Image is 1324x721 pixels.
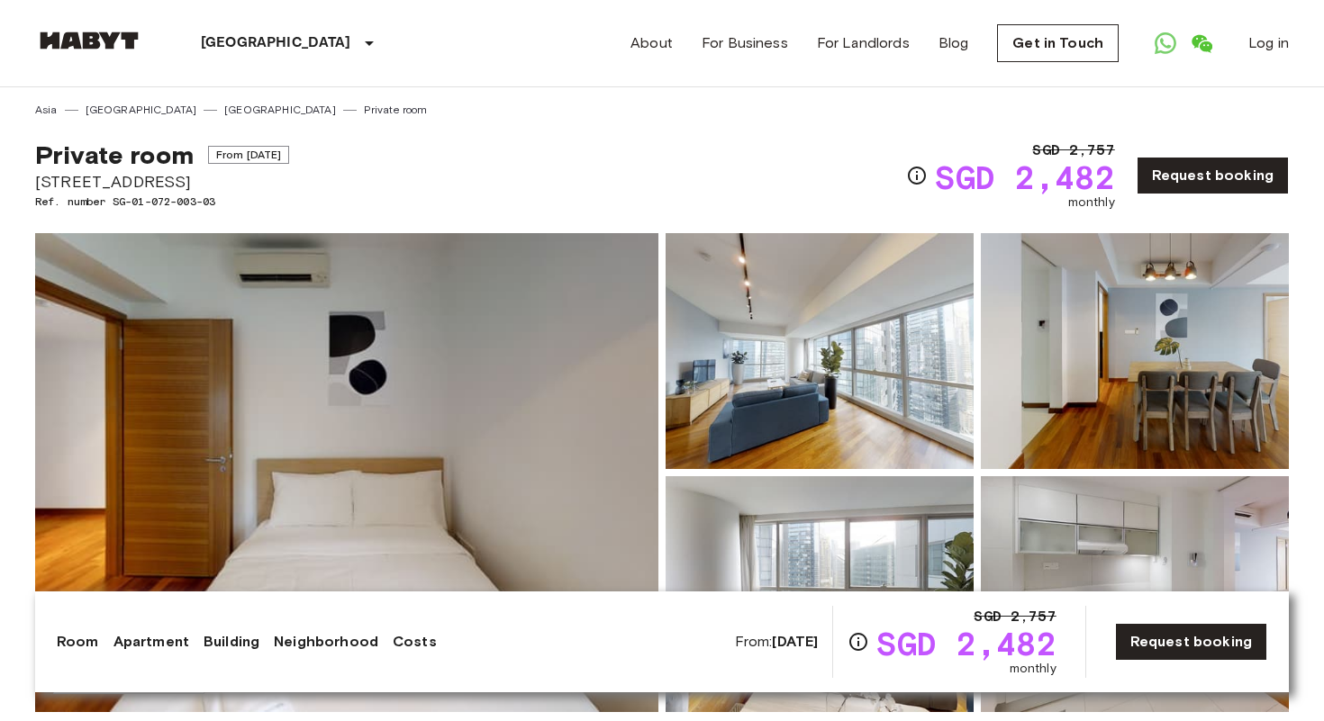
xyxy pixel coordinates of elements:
span: SGD 2,482 [935,161,1114,194]
a: Private room [364,102,428,118]
a: About [630,32,673,54]
img: Picture of unit SG-01-072-003-03 [981,233,1289,469]
img: Picture of unit SG-01-072-003-03 [666,476,974,712]
a: Log in [1248,32,1289,54]
a: [GEOGRAPHIC_DATA] [86,102,197,118]
a: Building [204,631,259,653]
a: Room [57,631,99,653]
a: Open WhatsApp [1147,25,1183,61]
a: [GEOGRAPHIC_DATA] [224,102,336,118]
span: Private room [35,140,194,170]
a: Open WeChat [1183,25,1220,61]
span: SGD 2,757 [1032,140,1114,161]
span: monthly [1068,194,1115,212]
span: Ref. number SG-01-072-003-03 [35,194,289,210]
img: Habyt [35,32,143,50]
span: From [DATE] [208,146,290,164]
img: Picture of unit SG-01-072-003-03 [666,233,974,469]
a: Apartment [113,631,189,653]
span: monthly [1010,660,1056,678]
a: Blog [939,32,969,54]
svg: Check cost overview for full price breakdown. Please note that discounts apply to new joiners onl... [906,165,928,186]
a: For Business [702,32,788,54]
a: Asia [35,102,58,118]
a: Costs [393,631,437,653]
img: Marketing picture of unit SG-01-072-003-03 [35,233,658,712]
a: Get in Touch [997,24,1119,62]
b: [DATE] [772,633,818,650]
a: Neighborhood [274,631,378,653]
a: For Landlords [817,32,910,54]
span: From: [735,632,819,652]
span: SGD 2,482 [876,627,1056,660]
p: [GEOGRAPHIC_DATA] [201,32,351,54]
span: SGD 2,757 [974,606,1056,627]
img: Picture of unit SG-01-072-003-03 [981,476,1289,712]
a: Request booking [1115,623,1267,661]
a: Request booking [1137,157,1289,194]
svg: Check cost overview for full price breakdown. Please note that discounts apply to new joiners onl... [848,631,869,653]
span: [STREET_ADDRESS] [35,170,289,194]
